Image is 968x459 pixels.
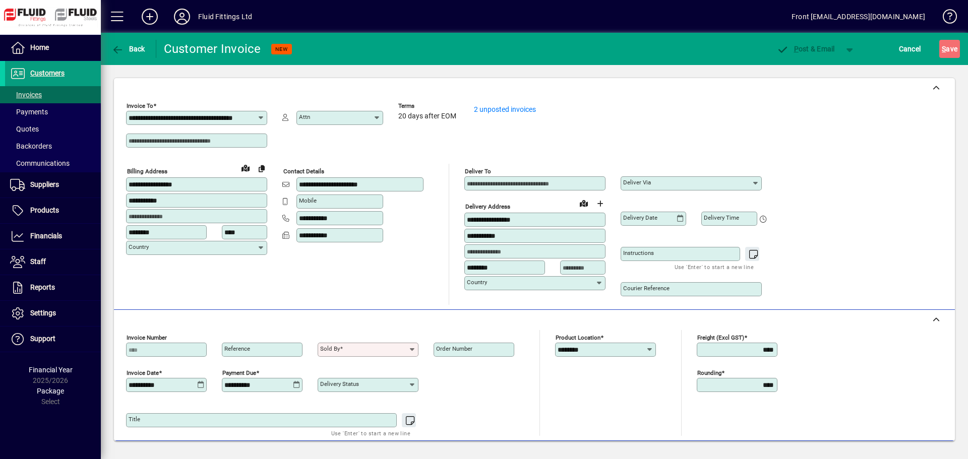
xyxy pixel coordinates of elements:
[623,179,651,186] mat-label: Deliver via
[5,275,101,300] a: Reports
[30,335,55,343] span: Support
[299,197,317,204] mat-label: Mobile
[704,214,739,221] mat-label: Delivery time
[30,232,62,240] span: Financials
[398,112,456,120] span: 20 days after EOM
[320,345,340,352] mat-label: Sold by
[10,142,52,150] span: Backorders
[30,69,65,77] span: Customers
[398,103,459,109] span: Terms
[771,40,840,58] button: Post & Email
[29,366,73,374] span: Financial Year
[5,172,101,198] a: Suppliers
[127,334,167,341] mat-label: Invoice number
[127,102,153,109] mat-label: Invoice To
[697,334,744,341] mat-label: Freight (excl GST)
[30,309,56,317] span: Settings
[5,326,101,352] a: Support
[5,103,101,120] a: Payments
[896,40,924,58] button: Cancel
[675,261,754,273] mat-hint: Use 'Enter' to start a new line
[127,369,159,376] mat-label: Invoice date
[222,369,256,376] mat-label: Payment due
[237,160,254,176] a: View on map
[5,249,101,275] a: Staff
[899,41,921,57] span: Cancel
[5,155,101,172] a: Communications
[10,125,39,133] span: Quotes
[5,224,101,249] a: Financials
[5,138,101,155] a: Backorders
[5,86,101,103] a: Invoices
[331,427,410,439] mat-hint: Use 'Enter' to start a new line
[942,41,957,57] span: ave
[10,159,70,167] span: Communications
[935,2,955,35] a: Knowledge Base
[10,108,48,116] span: Payments
[792,9,925,25] div: Front [EMAIL_ADDRESS][DOMAIN_NAME]
[224,345,250,352] mat-label: Reference
[129,416,140,423] mat-label: Title
[5,120,101,138] a: Quotes
[166,8,198,26] button: Profile
[30,206,59,214] span: Products
[465,168,491,175] mat-label: Deliver To
[30,43,49,51] span: Home
[623,214,657,221] mat-label: Delivery date
[10,91,42,99] span: Invoices
[254,160,270,176] button: Copy to Delivery address
[30,257,46,266] span: Staff
[299,113,310,120] mat-label: Attn
[101,40,156,58] app-page-header-button: Back
[134,8,166,26] button: Add
[37,387,64,395] span: Package
[198,9,252,25] div: Fluid Fittings Ltd
[111,45,145,53] span: Back
[275,46,288,52] span: NEW
[623,249,654,256] mat-label: Instructions
[474,105,536,113] a: 2 unposted invoices
[697,369,721,376] mat-label: Rounding
[5,35,101,60] a: Home
[794,45,799,53] span: P
[164,41,261,57] div: Customer Invoice
[436,345,472,352] mat-label: Order number
[576,195,592,211] a: View on map
[109,40,148,58] button: Back
[30,180,59,188] span: Suppliers
[942,45,946,53] span: S
[556,334,600,341] mat-label: Product location
[467,279,487,286] mat-label: Country
[320,380,359,387] mat-label: Delivery status
[5,198,101,223] a: Products
[30,283,55,291] span: Reports
[592,195,608,212] button: Choose address
[776,45,835,53] span: ost & Email
[623,285,670,292] mat-label: Courier Reference
[5,301,101,326] a: Settings
[939,40,960,58] button: Save
[129,243,149,250] mat-label: Country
